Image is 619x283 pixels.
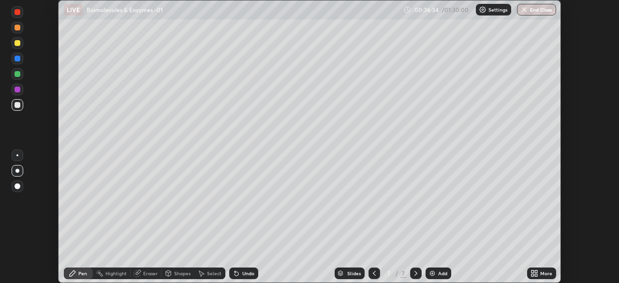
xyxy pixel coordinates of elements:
[540,271,552,276] div: More
[174,271,191,276] div: Shapes
[479,6,486,14] img: class-settings-icons
[143,271,158,276] div: Eraser
[400,269,406,278] div: 7
[347,271,361,276] div: Slides
[396,270,398,276] div: /
[488,7,507,12] p: Settings
[520,6,528,14] img: end-class-cross
[207,271,221,276] div: Select
[517,4,556,15] button: End Class
[78,271,87,276] div: Pen
[428,269,436,277] img: add-slide-button
[384,270,394,276] div: 7
[438,271,447,276] div: Add
[105,271,127,276] div: Highlight
[242,271,254,276] div: Undo
[67,6,80,14] p: LIVE
[87,6,163,14] p: Biomolecules & Enzymes -01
